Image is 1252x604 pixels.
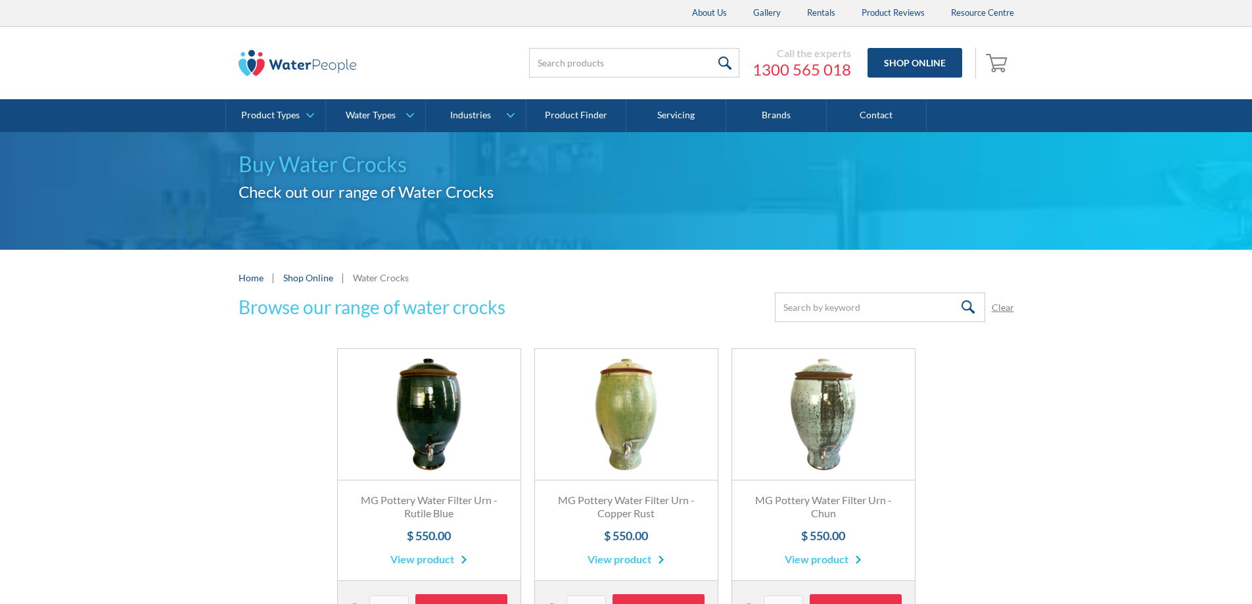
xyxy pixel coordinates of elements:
h4: $ 550.00 [351,527,507,545]
a: Home [239,271,264,285]
div: | [340,269,346,285]
a: Contact [827,99,927,132]
a: Clear [992,300,1014,314]
a: 1300 565 018 [753,60,851,80]
div: Call the experts [753,47,851,60]
a: View product [390,551,467,567]
div: Water Crocks [353,271,409,285]
h4: $ 550.00 [548,527,705,545]
a: Product Finder [526,99,626,132]
h3: MG Pottery Water Filter Urn - Rutile Blue [351,494,507,521]
div: Industries [450,110,491,121]
iframe: podium webchat widget bubble [1147,538,1252,604]
h2: Check out our range of Water Crocks [239,180,1014,204]
div: Water Types [346,110,396,121]
a: Industries [426,99,525,132]
a: View product [785,551,862,567]
form: Email Form [775,292,1014,322]
a: View product [588,551,664,567]
a: Open cart [983,47,1014,79]
h3: Browse our range of water crocks [239,293,505,321]
h4: $ 550.00 [745,527,902,545]
a: Water Types [326,99,425,132]
div: | [270,269,277,285]
a: Servicing [626,99,726,132]
h3: MG Pottery Water Filter Urn - Copper Rust [548,494,705,521]
h1: Buy Water Crocks [239,149,1014,180]
div: Product Types [241,110,300,121]
a: Product Types [226,99,325,132]
a: Shop Online [283,271,333,285]
img: shopping cart [986,52,1011,73]
input: Search products [529,48,739,78]
a: Brands [726,99,826,132]
img: The Water People [239,50,357,76]
a: Shop Online [868,48,962,78]
h3: MG Pottery Water Filter Urn - Chun [745,494,902,521]
input: Search by keyword [775,292,985,322]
